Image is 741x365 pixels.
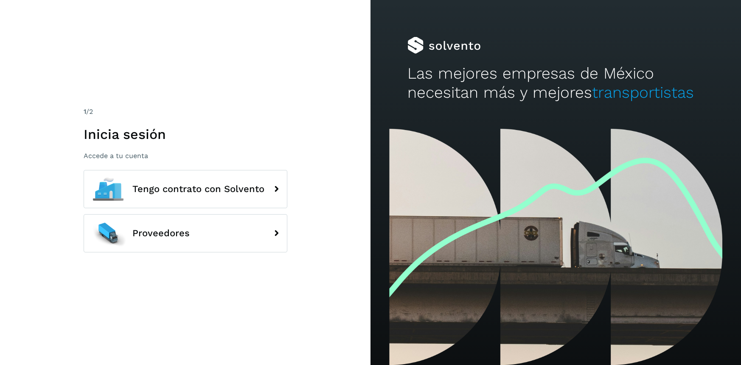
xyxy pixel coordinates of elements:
[132,184,264,194] span: Tengo contrato con Solvento
[84,108,86,116] span: 1
[84,126,287,142] h1: Inicia sesión
[407,64,704,102] h2: Las mejores empresas de México necesitan más y mejores
[84,214,287,252] button: Proveedores
[84,107,287,117] div: /2
[84,152,287,160] p: Accede a tu cuenta
[592,83,694,102] span: transportistas
[132,228,190,238] span: Proveedores
[84,170,287,208] button: Tengo contrato con Solvento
